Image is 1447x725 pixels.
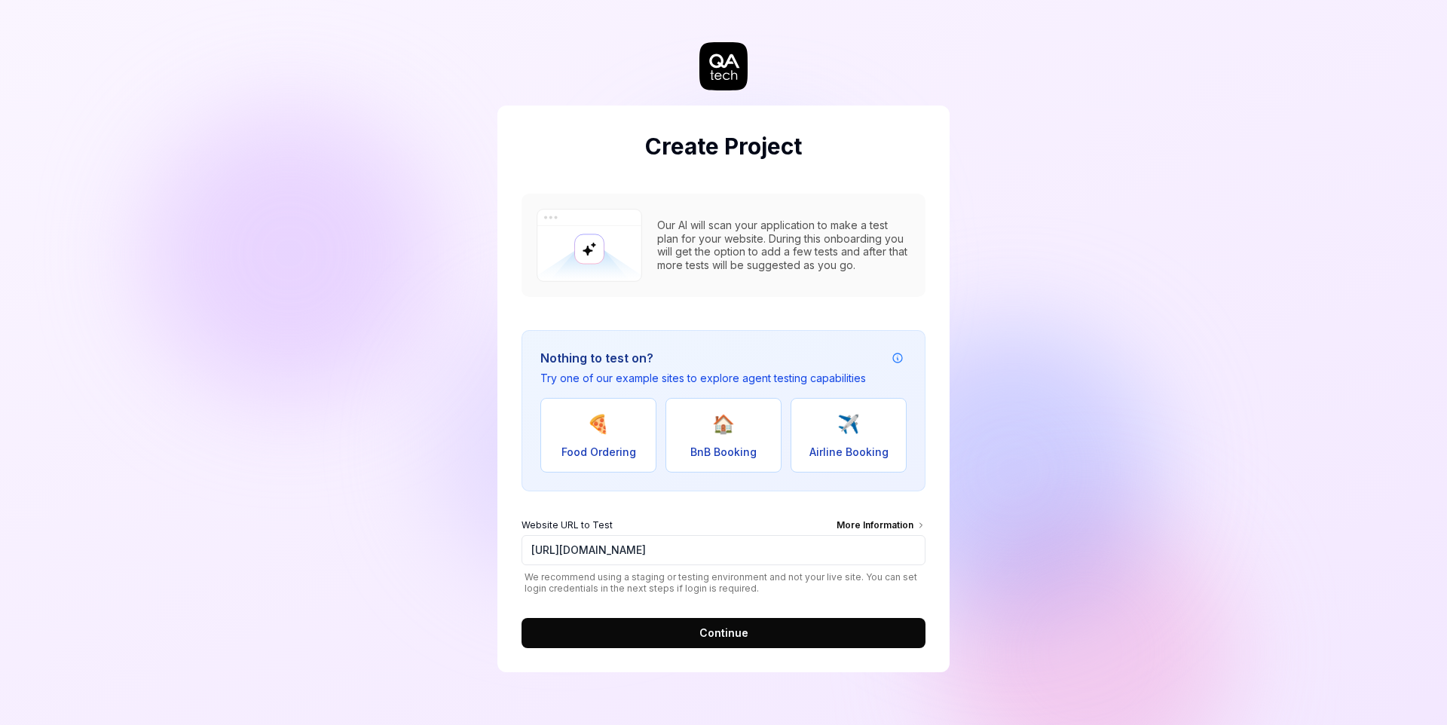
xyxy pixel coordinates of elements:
[522,571,925,594] span: We recommend using a staging or testing environment and not your live site. You can set login cre...
[540,349,866,367] h3: Nothing to test on?
[522,618,925,648] button: Continue
[699,625,748,641] span: Continue
[522,519,613,535] span: Website URL to Test
[561,444,636,460] span: Food Ordering
[791,398,907,473] button: ✈️Airline Booking
[665,398,782,473] button: 🏠BnB Booking
[809,444,889,460] span: Airline Booking
[712,411,735,438] span: 🏠
[540,370,866,386] p: Try one of our example sites to explore agent testing capabilities
[837,411,860,438] span: ✈️
[690,444,757,460] span: BnB Booking
[522,535,925,565] input: Website URL to TestMore Information
[540,398,656,473] button: 🍕Food Ordering
[837,519,925,535] div: More Information
[587,411,610,438] span: 🍕
[889,349,907,367] button: Example attribution information
[522,130,925,164] h2: Create Project
[657,219,910,271] div: Our AI will scan your application to make a test plan for your website. During this onboarding yo...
